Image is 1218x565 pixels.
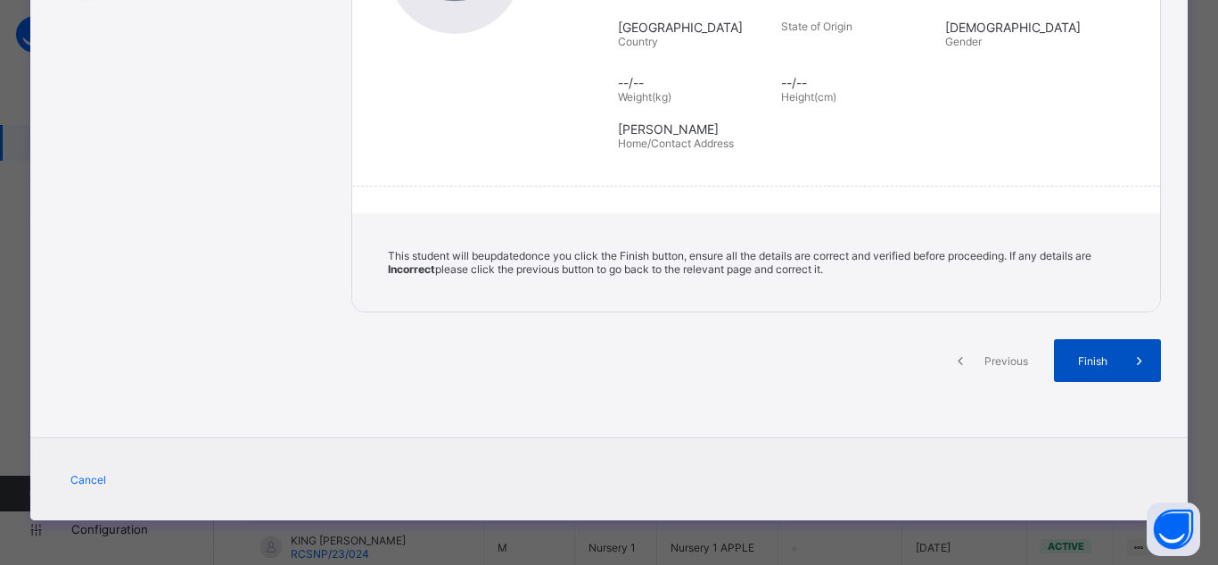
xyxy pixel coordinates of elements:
[1147,503,1200,556] button: Open asap
[945,20,1099,35] span: [DEMOGRAPHIC_DATA]
[982,354,1031,368] span: Previous
[70,473,106,486] span: Cancel
[388,262,435,276] b: Incorrect
[618,121,1133,137] span: [PERSON_NAME]
[618,137,734,150] span: Home/Contact Address
[388,249,1091,276] span: This student will be updated once you click the Finish button, ensure all the details are correct...
[618,35,658,48] span: Country
[781,20,852,33] span: State of Origin
[781,75,935,90] span: --/--
[945,35,982,48] span: Gender
[781,90,836,104] span: Height(cm)
[618,90,671,104] span: Weight(kg)
[618,75,772,90] span: --/--
[1067,354,1118,368] span: Finish
[618,20,772,35] span: [GEOGRAPHIC_DATA]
